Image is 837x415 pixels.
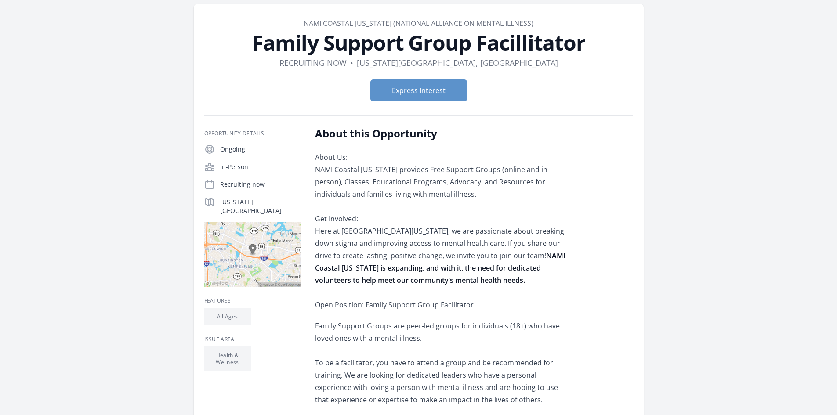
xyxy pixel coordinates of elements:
li: Health & Wellness [204,346,251,371]
h1: Family Support Group Facillitator [204,32,633,53]
p: Recruiting now [220,180,301,189]
h3: Issue area [204,336,301,343]
dd: Recruiting now [279,57,347,69]
button: Express Interest [370,79,467,101]
h3: Features [204,297,301,304]
p: Ongoing [220,145,301,154]
h2: About this Opportunity [315,126,572,141]
img: Map [204,222,301,287]
dd: [US_STATE][GEOGRAPHIC_DATA], [GEOGRAPHIC_DATA] [357,57,558,69]
h3: Opportunity Details [204,130,301,137]
p: [US_STATE][GEOGRAPHIC_DATA] [220,198,301,215]
strong: NAMI Coastal [US_STATE] is expanding, and with it, the need for dedicated volunteers to help meet... [315,251,565,285]
p: About Us: NAMI Coastal [US_STATE] provides Free Support Groups (online and in-person), Classes, E... [315,151,572,311]
li: All Ages [204,308,251,325]
p: In-Person [220,162,301,171]
a: NAMI Coastal [US_STATE] (National Alliance on Mental Illness) [304,18,533,28]
div: • [350,57,353,69]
